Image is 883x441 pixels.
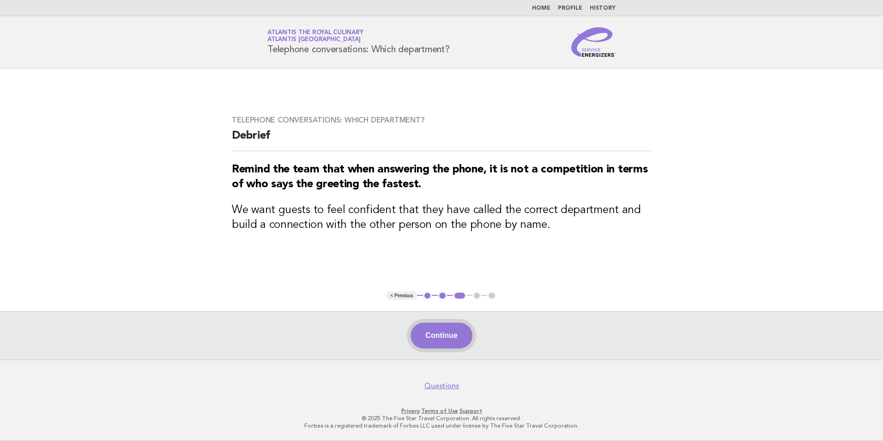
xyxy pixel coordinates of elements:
[532,6,550,11] a: Home
[159,415,724,422] p: © 2025 The Five Star Travel Corporation. All rights reserved.
[558,6,582,11] a: Profile
[267,30,363,43] a: Atlantis the Royal CulinaryAtlantis [GEOGRAPHIC_DATA]
[401,408,420,414] a: Privacy
[438,291,447,300] button: 2
[424,381,459,391] a: Questions
[267,37,361,43] span: Atlantis [GEOGRAPHIC_DATA]
[267,30,450,54] h1: Telephone conversations: Which department?
[411,323,472,349] button: Continue
[460,408,482,414] a: Support
[590,6,616,11] a: History
[571,27,616,57] img: Service Energizers
[421,408,458,414] a: Terms of Use
[232,164,647,190] strong: Remind the team that when answering the phone, it is not a competition in terms of who says the g...
[232,203,651,233] h3: We want guests to feel confident that they have called the correct department and build a connect...
[232,116,651,125] h3: Telephone conversations: Which department?
[453,291,466,300] button: 3
[159,422,724,429] p: Forbes is a registered trademark of Forbes LLC used under license by The Five Star Travel Corpora...
[232,129,651,151] h2: Debrief
[159,407,724,415] p: · ·
[387,291,417,300] button: < Previous
[423,291,432,300] button: 1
